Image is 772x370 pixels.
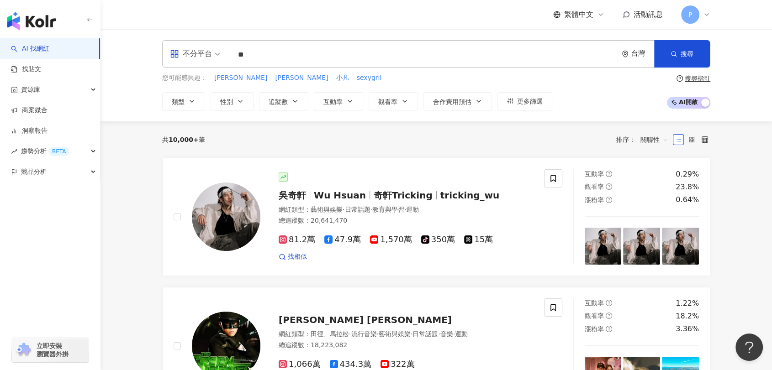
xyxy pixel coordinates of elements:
span: 觀看率 [378,98,397,105]
div: 0.29% [676,169,699,179]
span: [PERSON_NAME] [PERSON_NAME] [279,314,452,325]
div: BETA [48,147,69,156]
span: question-circle [606,326,612,332]
a: searchAI 找網紅 [11,44,49,53]
span: · [349,330,351,338]
span: [PERSON_NAME] [214,73,267,83]
span: question-circle [606,183,612,190]
img: post-image [585,228,622,265]
img: logo [7,12,56,30]
div: 1.22% [676,298,699,308]
span: · [343,206,344,213]
span: · [370,206,372,213]
div: 23.8% [676,182,699,192]
button: 互動率 [314,92,363,110]
div: 網紅類型 ： [279,330,533,339]
button: sexygril [356,73,382,83]
a: 商案媒合 [11,106,48,115]
button: 觀看率 [369,92,418,110]
a: chrome extension立即安裝 瀏覽器外掛 [12,338,89,362]
span: 434.3萬 [330,360,372,369]
span: rise [11,148,17,155]
button: 合作費用預估 [423,92,492,110]
span: question-circle [606,197,612,203]
div: 排序： [616,132,673,147]
a: KOL Avatar吳奇軒Wu Hsuan奇軒Trickingtricking_wu網紅類型：藝術與娛樂·日常話題·教育與學習·運動總追蹤數：20,641,47081.2萬47.9萬1,570萬... [162,158,710,276]
span: 互動率 [323,98,343,105]
span: 322萬 [381,360,414,369]
span: · [404,206,406,213]
span: P [688,10,692,20]
span: question-circle [606,313,612,319]
span: 繁體中文 [564,10,593,20]
span: 搜尋 [681,50,693,57]
span: question-circle [677,75,683,82]
iframe: Help Scout Beacon - Open [735,334,763,361]
span: [PERSON_NAME] [275,73,328,83]
span: 活動訊息 [634,10,663,19]
span: 音樂 [440,330,453,338]
span: · [376,330,378,338]
span: 追蹤數 [269,98,288,105]
span: 81.2萬 [279,235,315,245]
span: 關聯性 [640,132,668,147]
span: 觀看率 [585,183,604,190]
button: 搜尋 [654,40,710,68]
span: 1,066萬 [279,360,321,369]
span: 田徑、馬拉松 [311,330,349,338]
div: 共 筆 [162,136,205,143]
span: Wu Hsuan [314,190,366,201]
span: · [438,330,440,338]
span: 10,000+ [169,136,199,143]
span: 性別 [220,98,233,105]
button: [PERSON_NAME] [214,73,268,83]
span: question-circle [606,300,612,306]
span: 吳奇軒 [279,190,306,201]
span: 更多篩選 [517,98,543,105]
div: 不分平台 [170,47,212,61]
button: 更多篩選 [497,92,552,110]
div: 總追蹤數 ： 20,641,470 [279,216,533,225]
a: 洞察報告 [11,126,48,135]
span: sexygril [357,73,382,83]
div: 台灣 [631,50,654,57]
span: 漲粉率 [585,196,604,203]
span: 漲粉率 [585,325,604,333]
span: 合作費用預估 [433,98,471,105]
div: 搜尋指引 [685,75,710,82]
span: 日常話題 [412,330,438,338]
span: 1,570萬 [370,235,412,245]
img: KOL Avatar [192,182,260,251]
span: 類型 [172,98,185,105]
span: environment [622,51,629,57]
button: 類型 [162,92,205,110]
button: 小凡 [336,73,349,83]
a: 找貼文 [11,65,41,74]
span: tricking_wu [440,190,500,201]
span: 日常話題 [344,206,370,213]
div: 總追蹤數 ： 18,223,082 [279,341,533,350]
span: 找相似 [288,252,307,261]
span: 小凡 [336,73,349,83]
button: [PERSON_NAME] [275,73,328,83]
button: 追蹤數 [259,92,308,110]
span: 藝術與娛樂 [311,206,343,213]
span: 藝術與娛樂 [379,330,411,338]
div: 0.64% [676,195,699,205]
span: 競品分析 [21,162,47,182]
span: 運動 [406,206,419,213]
span: 資源庫 [21,79,40,100]
div: 3.36% [676,324,699,334]
span: 運動 [455,330,468,338]
span: question-circle [606,171,612,177]
img: post-image [623,228,660,265]
img: post-image [662,228,699,265]
span: 47.9萬 [324,235,361,245]
span: 350萬 [421,235,455,245]
span: 流行音樂 [351,330,376,338]
span: appstore [170,49,179,58]
span: · [411,330,412,338]
span: 您可能感興趣： [162,73,207,83]
button: 性別 [211,92,254,110]
div: 網紅類型 ： [279,205,533,214]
